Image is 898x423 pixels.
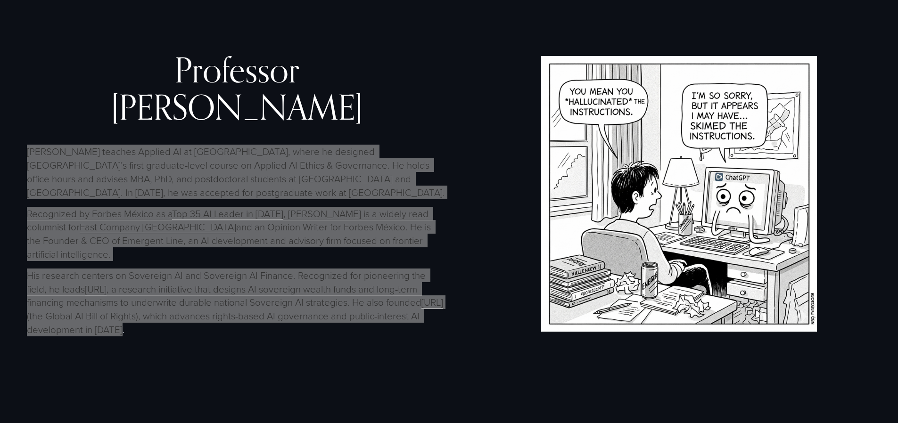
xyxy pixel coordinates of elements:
a: Top 35 AI Leader in [DATE] [172,207,283,220]
a: [URL] [85,282,107,295]
p: His research centers on Sovereign AI and Sovereign AI Finance. Recognized for pioneering the fiel... [27,268,446,336]
p: [PERSON_NAME] teaches Applied AI at [GEOGRAPHIC_DATA], where he designed [GEOGRAPHIC_DATA]’s firs... [27,145,446,199]
p: Recognized by Forbes México as a , [PERSON_NAME] is a widely read columnist for and an Opinion Wr... [27,207,446,261]
h2: Professor [PERSON_NAME] [27,51,446,126]
a: [URL] [421,295,443,309]
a: Fast Company [GEOGRAPHIC_DATA] [80,220,236,233]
